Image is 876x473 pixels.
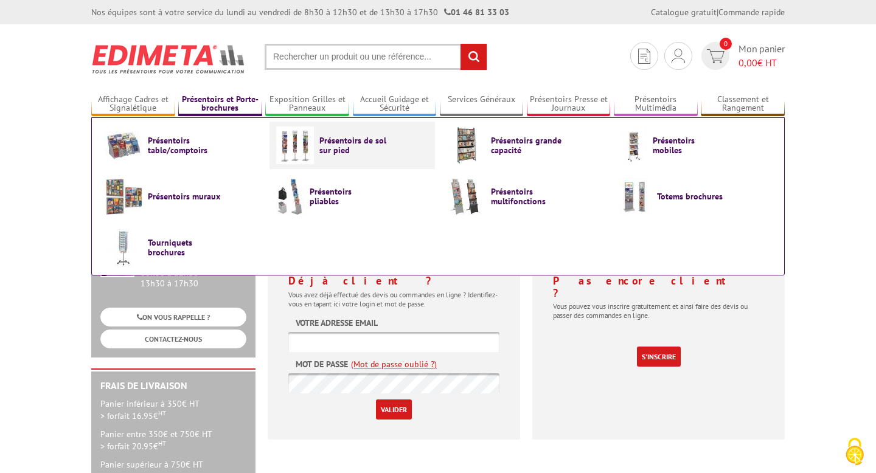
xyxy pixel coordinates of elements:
[148,238,221,257] span: Tourniquets brochures
[148,192,221,201] span: Présentoirs muraux
[839,437,870,467] img: Cookies (fenêtre modale)
[491,187,564,206] span: Présentoirs multifonctions
[91,6,509,18] div: Nos équipes sont à votre service du lundi au vendredi de 8h30 à 12h30 et de 13h30 à 17h30
[448,178,600,215] a: Présentoirs multifonctions
[158,439,166,447] sup: HT
[105,229,257,266] a: Tourniquets brochures
[100,410,166,421] span: > forfait 16.95€
[651,7,717,18] a: Catalogue gratuit
[276,178,304,215] img: Présentoirs pliables
[448,178,485,215] img: Présentoirs multifonctions
[637,347,681,367] a: S'inscrire
[296,358,348,370] label: Mot de passe
[491,136,564,155] span: Présentoirs grande capacité
[105,126,257,164] a: Présentoirs table/comptoirs
[100,330,246,348] a: CONTACTEZ-NOUS
[619,126,647,164] img: Présentoirs mobiles
[448,126,600,164] a: Présentoirs grande capacité
[276,126,314,164] img: Présentoirs de sol sur pied
[619,126,771,164] a: Présentoirs mobiles
[553,302,764,320] p: Vous pouvez vous inscrire gratuitement et ainsi faire des devis ou passer des commandes en ligne.
[319,136,392,155] span: Présentoirs de sol sur pied
[91,94,175,114] a: Affichage Cadres et Signalétique
[707,49,725,63] img: devis rapide
[444,7,509,18] strong: 01 46 81 33 03
[619,178,771,215] a: Totems brochures
[276,178,428,215] a: Présentoirs pliables
[91,36,246,81] img: Edimeta
[461,44,487,70] input: rechercher
[100,428,246,452] p: Panier entre 350€ et 750€ HT
[720,38,732,50] span: 0
[376,399,412,419] input: Valider
[105,126,142,164] img: Présentoirs table/comptoirs
[265,44,487,70] input: Rechercher un produit ou une référence...
[351,358,437,370] a: (Mot de passe oublié ?)
[833,432,876,473] button: Cookies (fenêtre modale)
[448,126,485,164] img: Présentoirs grande capacité
[105,178,257,215] a: Présentoirs muraux
[651,6,785,18] div: |
[739,57,757,69] span: 0,00
[527,94,611,114] a: Présentoirs Presse et Journaux
[288,275,499,287] h4: Déjà client ?
[701,94,785,114] a: Classement et Rangement
[353,94,437,114] a: Accueil Guidage et Sécurité
[657,192,730,201] span: Totems brochures
[105,178,142,215] img: Présentoirs muraux
[310,187,383,206] span: Présentoirs pliables
[638,49,650,64] img: devis rapide
[653,136,726,155] span: Présentoirs mobiles
[141,246,246,288] div: 08h30 à 12h30 13h30 à 17h30
[100,381,246,392] h2: Frais de Livraison
[105,229,142,266] img: Tourniquets brochures
[698,42,785,70] a: devis rapide 0 Mon panier 0,00€ HT
[718,7,785,18] a: Commande rapide
[148,136,221,155] span: Présentoirs table/comptoirs
[265,94,349,114] a: Exposition Grilles et Panneaux
[100,441,166,452] span: > forfait 20.95€
[619,178,652,215] img: Totems brochures
[158,409,166,417] sup: HT
[440,94,524,114] a: Services Généraux
[739,42,785,70] span: Mon panier
[288,290,499,308] p: Vous avez déjà effectué des devis ou commandes en ligne ? Identifiez-vous en tapant ici votre log...
[739,56,785,70] span: € HT
[276,126,428,164] a: Présentoirs de sol sur pied
[100,398,246,422] p: Panier inférieur à 350€ HT
[614,94,698,114] a: Présentoirs Multimédia
[296,317,378,329] label: Votre adresse email
[672,49,685,63] img: devis rapide
[100,308,246,326] a: ON VOUS RAPPELLE ?
[178,94,262,114] a: Présentoirs et Porte-brochures
[553,275,764,299] h4: Pas encore client ?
